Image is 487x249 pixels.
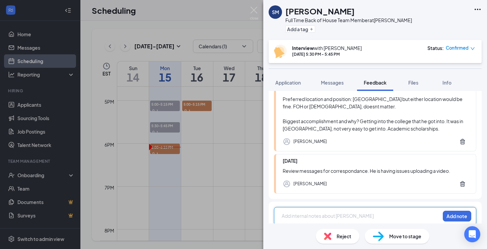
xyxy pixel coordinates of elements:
span: Confirmed [446,45,469,51]
svg: Profile [283,180,291,188]
div: Open Intercom Messenger [464,226,480,242]
button: PlusAdd a tag [285,26,315,33]
svg: Plus [309,27,314,31]
svg: Trash [459,181,466,187]
span: Move to stage [389,233,421,240]
svg: Trash [459,138,466,145]
span: Feedback [364,80,387,86]
div: SM [272,9,279,15]
span: Reject [337,233,351,240]
h1: [PERSON_NAME] [285,5,355,17]
span: [DATE] [283,158,297,164]
button: Trash [456,135,469,148]
div: Full Time Back of House Team Member at [PERSON_NAME] [285,17,412,23]
span: Info [442,80,451,86]
svg: Ellipses [474,5,482,13]
b: Interview [292,45,314,51]
div: [PERSON_NAME] [293,138,327,145]
button: Add note [443,211,471,221]
div: Review messages for correspondance. He is having issues uploading a video. [283,167,469,175]
span: down [470,46,475,51]
div: [DATE] 5:30 PM - 5:45 PM [292,51,362,57]
div: with [PERSON_NAME] [292,45,362,51]
span: Messages [321,80,344,86]
span: Application [275,80,301,86]
div: [PERSON_NAME] [293,181,327,187]
svg: Profile [283,138,291,146]
span: Files [408,80,418,86]
button: Trash [456,177,469,191]
div: Status : [427,45,444,51]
